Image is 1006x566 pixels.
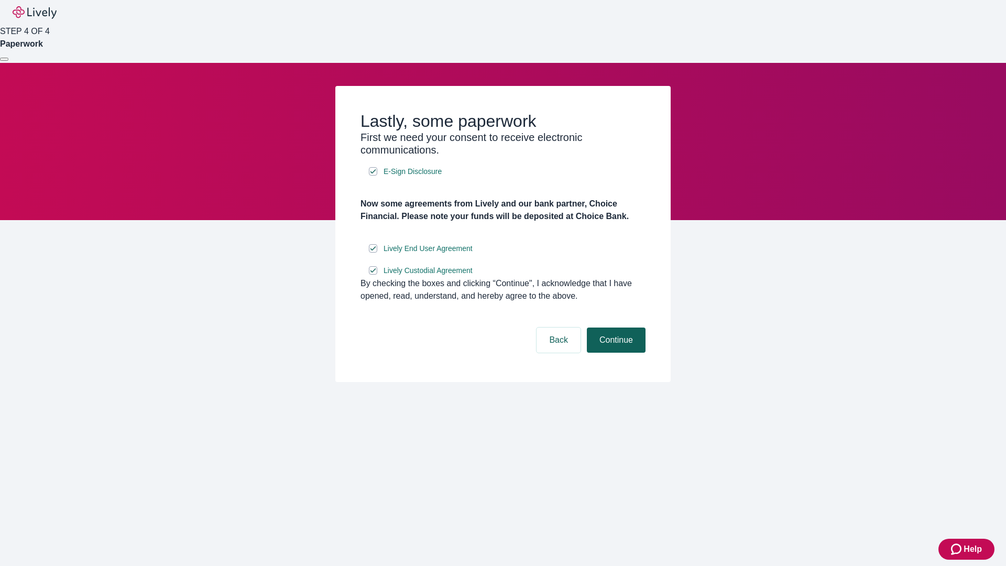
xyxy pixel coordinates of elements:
button: Continue [587,328,646,353]
h3: First we need your consent to receive electronic communications. [360,131,646,156]
div: By checking the boxes and clicking “Continue", I acknowledge that I have opened, read, understand... [360,277,646,302]
a: e-sign disclosure document [381,264,475,277]
span: Help [964,543,982,556]
h2: Lastly, some paperwork [360,111,646,131]
h4: Now some agreements from Lively and our bank partner, Choice Financial. Please note your funds wi... [360,198,646,223]
a: e-sign disclosure document [381,165,444,178]
a: e-sign disclosure document [381,242,475,255]
button: Zendesk support iconHelp [938,539,994,560]
button: Back [537,328,581,353]
span: Lively Custodial Agreement [384,265,473,276]
svg: Zendesk support icon [951,543,964,556]
span: Lively End User Agreement [384,243,473,254]
span: E-Sign Disclosure [384,166,442,177]
img: Lively [13,6,57,19]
